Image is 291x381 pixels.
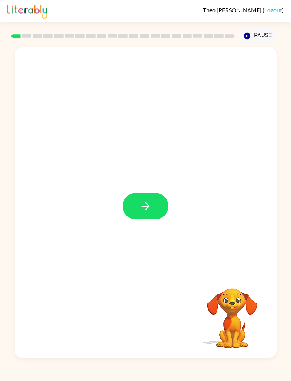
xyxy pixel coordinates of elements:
[203,6,284,13] div: ( )
[240,28,277,44] button: Pause
[264,6,282,13] a: Logout
[196,277,268,349] video: Your browser must support playing .mp4 files to use Literably. Please try using another browser.
[203,6,263,13] span: Theo [PERSON_NAME]
[7,3,47,19] img: Literably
